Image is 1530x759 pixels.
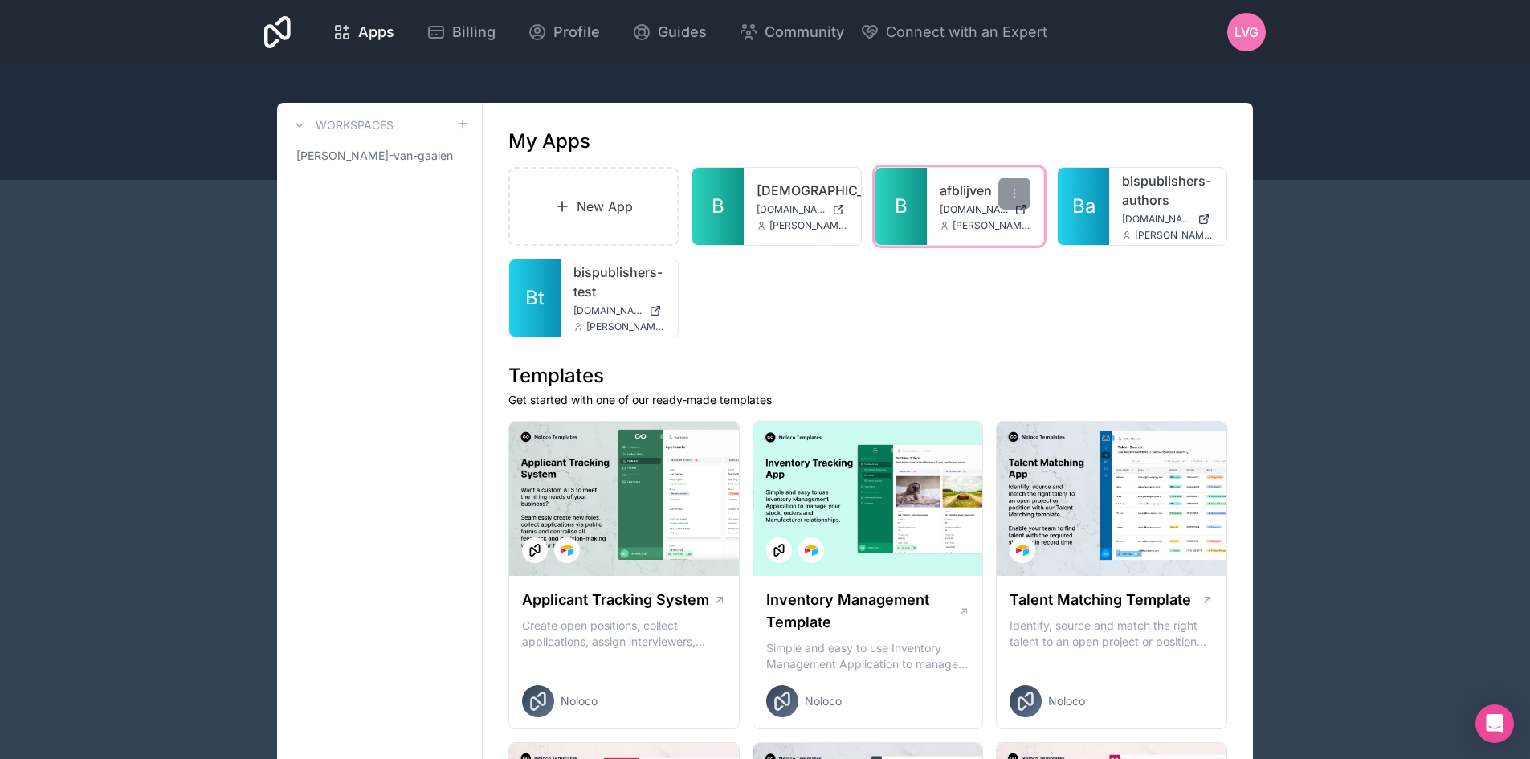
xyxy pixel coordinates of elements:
a: afblijven [940,181,1031,200]
a: B [875,168,927,245]
h1: Applicant Tracking System [522,589,709,611]
a: Guides [619,14,720,50]
h3: Workspaces [316,117,394,133]
a: [DOMAIN_NAME] [757,203,848,216]
span: B [712,194,724,219]
img: Airtable Logo [805,544,818,557]
img: Airtable Logo [561,544,573,557]
span: [DOMAIN_NAME] [940,203,1009,216]
img: Airtable Logo [1016,544,1029,557]
a: Profile [515,14,613,50]
span: [PERSON_NAME][EMAIL_ADDRESS][DOMAIN_NAME] [586,320,665,333]
a: bispublishers-test [573,263,665,301]
span: B [895,194,908,219]
a: Community [726,14,857,50]
div: Open Intercom Messenger [1475,704,1514,743]
span: Community [765,21,844,43]
a: [DOMAIN_NAME] [940,203,1031,216]
span: Guides [658,21,707,43]
a: Bt [509,259,561,337]
span: [PERSON_NAME][EMAIL_ADDRESS][DOMAIN_NAME] [769,219,848,232]
span: Noloco [805,693,842,709]
a: [DOMAIN_NAME] [573,304,665,317]
span: Noloco [1048,693,1085,709]
span: [PERSON_NAME]-van-gaalen [296,148,453,164]
h1: Inventory Management Template [766,589,959,634]
span: [DOMAIN_NAME] [1122,213,1191,226]
p: Simple and easy to use Inventory Management Application to manage your stock, orders and Manufact... [766,640,970,672]
p: Get started with one of our ready-made templates [508,392,1227,408]
span: Noloco [561,693,598,709]
a: Billing [414,14,508,50]
a: [DOMAIN_NAME] [1122,213,1214,226]
a: B [692,168,744,245]
span: [DOMAIN_NAME] [757,203,826,216]
button: Connect with an Expert [860,21,1047,43]
a: New App [508,167,679,246]
span: Billing [452,21,496,43]
a: [PERSON_NAME]-van-gaalen [290,141,469,170]
span: [PERSON_NAME][EMAIL_ADDRESS][DOMAIN_NAME] [953,219,1031,232]
span: Ba [1072,194,1095,219]
h1: Talent Matching Template [1010,589,1191,611]
h1: Templates [508,363,1227,389]
span: [PERSON_NAME][EMAIL_ADDRESS][DOMAIN_NAME] [1135,229,1214,242]
a: Ba [1058,168,1109,245]
span: Profile [553,21,600,43]
span: Bt [525,285,545,311]
a: [DEMOGRAPHIC_DATA] [757,181,848,200]
p: Create open positions, collect applications, assign interviewers, centralise candidate feedback a... [522,618,726,650]
span: LvG [1234,22,1259,42]
span: [DOMAIN_NAME] [573,304,643,317]
p: Identify, source and match the right talent to an open project or position with our Talent Matchi... [1010,618,1214,650]
a: bispublishers-authors [1122,171,1214,210]
span: Apps [358,21,394,43]
a: Workspaces [290,116,394,135]
h1: My Apps [508,129,590,154]
span: Connect with an Expert [886,21,1047,43]
a: Apps [320,14,407,50]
